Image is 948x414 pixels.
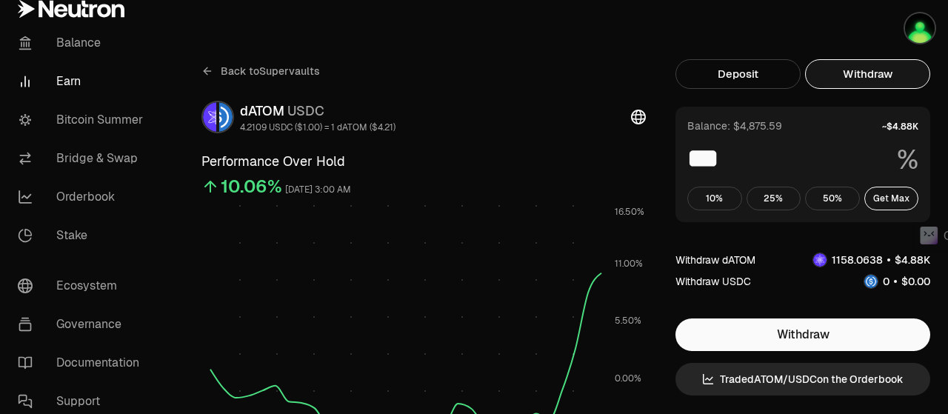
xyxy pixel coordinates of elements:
[6,24,160,62] a: Balance
[6,178,160,216] a: Orderbook
[864,187,919,210] button: Get Max
[897,145,918,175] span: %
[221,64,320,79] span: Back to Supervaults
[201,59,320,83] a: Back toSupervaults
[675,59,801,89] button: Deposit
[615,315,641,327] tspan: 5.50%
[687,187,742,210] button: 10%
[219,102,233,132] img: USDC Logo
[6,305,160,344] a: Governance
[615,206,644,218] tspan: 16.50%
[905,13,935,43] img: Kycka wallet
[675,318,930,351] button: Withdraw
[675,363,930,395] a: TradedATOM/USDCon the Orderbook
[6,344,160,382] a: Documentation
[805,187,860,210] button: 50%
[864,275,878,288] img: USDC Logo
[615,258,643,270] tspan: 11.00%
[813,253,827,267] img: dATOM Logo
[675,274,751,289] div: Withdraw USDC
[6,101,160,139] a: Bitcoin Summer
[6,62,160,101] a: Earn
[675,253,755,267] div: Withdraw dATOM
[747,187,801,210] button: 25%
[6,267,160,305] a: Ecosystem
[201,151,646,172] h3: Performance Over Hold
[203,102,216,132] img: dATOM Logo
[687,118,782,133] div: Balance: $4,875.59
[240,101,395,121] div: dATOM
[6,139,160,178] a: Bridge & Swap
[285,181,351,198] div: [DATE] 3:00 AM
[6,216,160,255] a: Stake
[240,121,395,133] div: 4.2109 USDC ($1.00) = 1 dATOM ($4.21)
[805,59,930,89] button: Withdraw
[221,175,282,198] div: 10.06%
[615,373,641,384] tspan: 0.00%
[287,102,324,119] span: USDC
